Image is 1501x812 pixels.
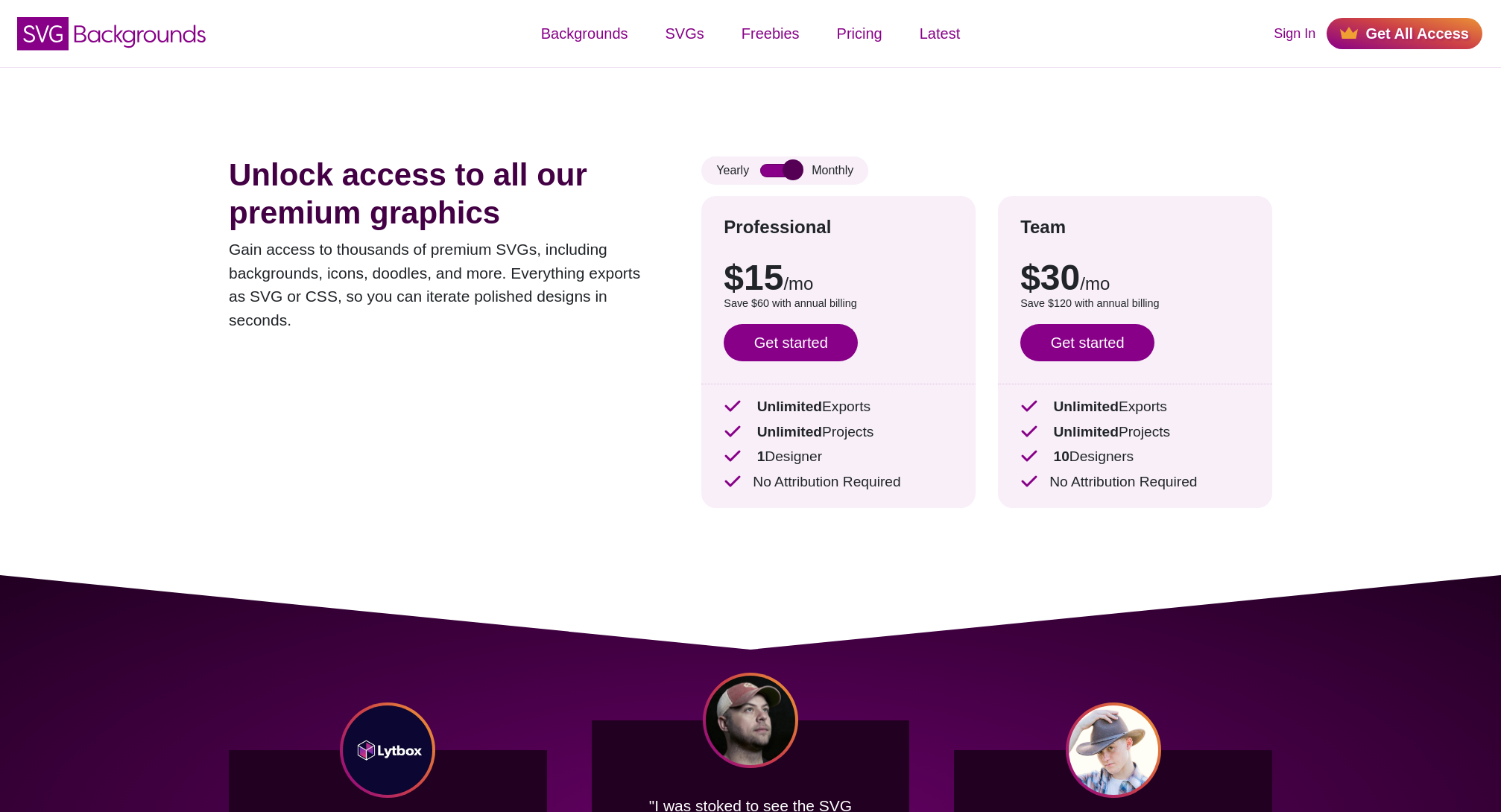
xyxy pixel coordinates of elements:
[724,217,831,237] strong: Professional
[724,472,953,493] p: No Attribution Required
[229,156,657,232] h1: Unlock access to all our premium graphics
[783,273,813,294] span: /mo
[647,11,723,56] a: SVGs
[724,260,953,296] p: $15
[522,11,647,56] a: Backgrounds
[1020,217,1066,237] strong: Team
[229,238,657,332] p: Gain access to thousands of premium SVGs, including backgrounds, icons, doodles, and more. Everyt...
[724,296,953,312] p: Save $60 with annual billing
[1327,18,1482,49] a: Get All Access
[701,156,868,185] div: Yearly Monthly
[818,11,901,56] a: Pricing
[757,448,765,464] strong: 1
[1020,472,1250,493] p: No Attribution Required
[901,11,979,56] a: Latest
[1020,324,1154,361] a: Get started
[724,446,953,468] p: Designer
[1274,24,1315,44] a: Sign In
[724,396,953,418] p: Exports
[1020,422,1250,443] p: Projects
[1053,399,1118,414] strong: Unlimited
[340,702,435,798] img: Lytbox Co logo
[1020,396,1250,418] p: Exports
[703,673,798,768] img: Chris Coyier headshot
[1020,296,1250,312] p: Save $120 with annual billing
[757,399,822,414] strong: Unlimited
[724,422,953,443] p: Projects
[1020,260,1250,296] p: $30
[1053,424,1118,440] strong: Unlimited
[1053,448,1069,464] strong: 10
[724,324,858,361] a: Get started
[1080,273,1110,294] span: /mo
[1066,702,1161,798] img: Jarod Peachey headshot
[723,11,818,56] a: Freebies
[1020,446,1250,468] p: Designers
[757,424,822,440] strong: Unlimited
